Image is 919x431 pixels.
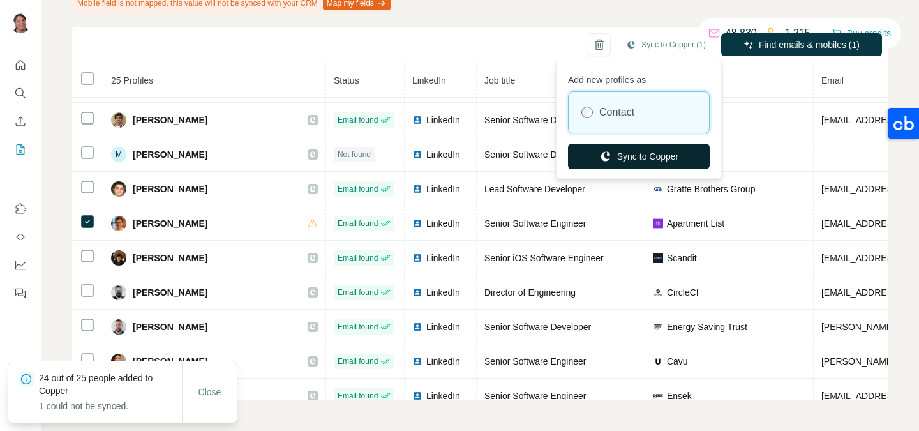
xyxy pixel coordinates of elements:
span: LinkedIn [426,217,460,230]
img: Avatar [111,250,126,266]
img: company-logo [653,253,663,263]
img: Avatar [111,319,126,335]
img: company-logo [653,184,663,194]
button: Close [190,381,230,404]
button: Find emails & mobiles (1) [721,33,882,56]
button: Feedback [10,282,31,305]
img: LinkedIn logo [412,287,422,298]
span: Close [198,386,221,398]
span: Senior Software Engineer [484,356,587,367]
span: Email found [338,287,378,298]
img: LinkedIn logo [412,184,422,194]
img: company-logo [653,356,663,367]
img: Avatar [10,13,31,33]
span: Email [821,75,844,86]
img: company-logo [653,287,663,298]
img: Avatar [111,112,126,128]
img: Avatar [111,285,126,300]
span: [PERSON_NAME] [133,183,207,195]
img: Avatar [111,354,126,369]
span: LinkedIn [426,389,460,402]
span: Senior Software Developer [484,149,591,160]
img: Avatar [111,216,126,231]
button: Buy credits [832,24,891,42]
img: LinkedIn logo [412,149,422,160]
div: M [111,147,126,162]
button: Enrich CSV [10,110,31,133]
span: Apartment List [667,217,724,230]
span: Email found [338,252,378,264]
span: [PERSON_NAME] [133,321,207,333]
span: Lead Software Developer [484,184,585,194]
span: Email found [338,218,378,229]
span: LinkedIn [412,75,446,86]
button: Dashboard [10,253,31,276]
span: 25 Profiles [111,75,153,86]
span: LinkedIn [426,252,460,264]
button: Sync to Copper [568,144,710,169]
span: Not found [338,149,371,160]
img: company-logo [653,391,663,401]
p: 24 out of 25 people added to Copper [39,372,182,397]
span: Scandit [667,252,697,264]
span: Cavu [667,355,688,368]
img: company-logo [653,322,663,332]
span: Senior iOS Software Engineer [484,253,604,263]
span: [PERSON_NAME] [133,148,207,161]
span: Email found [338,321,378,333]
span: LinkedIn [426,321,460,333]
img: LinkedIn logo [412,322,422,332]
button: My lists [10,138,31,161]
span: LinkedIn [426,148,460,161]
img: LinkedIn logo [412,391,422,401]
span: Email found [338,390,378,402]
span: Director of Engineering [484,287,576,298]
span: Email found [338,183,378,195]
span: [PERSON_NAME] [133,286,207,299]
span: CircleCI [667,286,699,299]
button: Use Surfe API [10,225,31,248]
button: Sync to Copper (1) [617,35,715,54]
span: LinkedIn [426,286,460,299]
span: [PERSON_NAME] [133,252,207,264]
label: Contact [599,105,634,120]
img: LinkedIn logo [412,218,422,229]
button: Quick start [10,54,31,77]
span: Email found [338,356,378,367]
p: Add new profiles as [568,68,710,86]
span: Senior Software Developer [484,322,591,332]
img: Avatar [111,181,126,197]
span: [PERSON_NAME] [133,217,207,230]
span: Senior Software Engineer [484,391,587,401]
span: Senior Software Developer [484,115,591,125]
img: LinkedIn logo [412,356,422,367]
button: Search [10,82,31,105]
span: Gratte Brothers Group [667,183,756,195]
img: LinkedIn logo [412,253,422,263]
span: Email found [338,114,378,126]
img: LinkedIn logo [412,115,422,125]
span: [PERSON_NAME] [133,114,207,126]
button: Use Surfe on LinkedIn [10,197,31,220]
span: LinkedIn [426,114,460,126]
p: 1 could not be synced. [39,400,182,412]
span: LinkedIn [426,183,460,195]
span: Senior Software Engineer [484,218,587,229]
span: Job title [484,75,515,86]
span: [PERSON_NAME] [133,355,207,368]
span: LinkedIn [426,355,460,368]
p: 48,830 [726,26,757,41]
img: company-logo [653,218,663,229]
span: Energy Saving Trust [667,321,747,333]
span: Status [334,75,359,86]
span: Find emails & mobiles (1) [759,38,860,51]
p: 1,215 [785,26,811,41]
span: Ensek [667,389,692,402]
